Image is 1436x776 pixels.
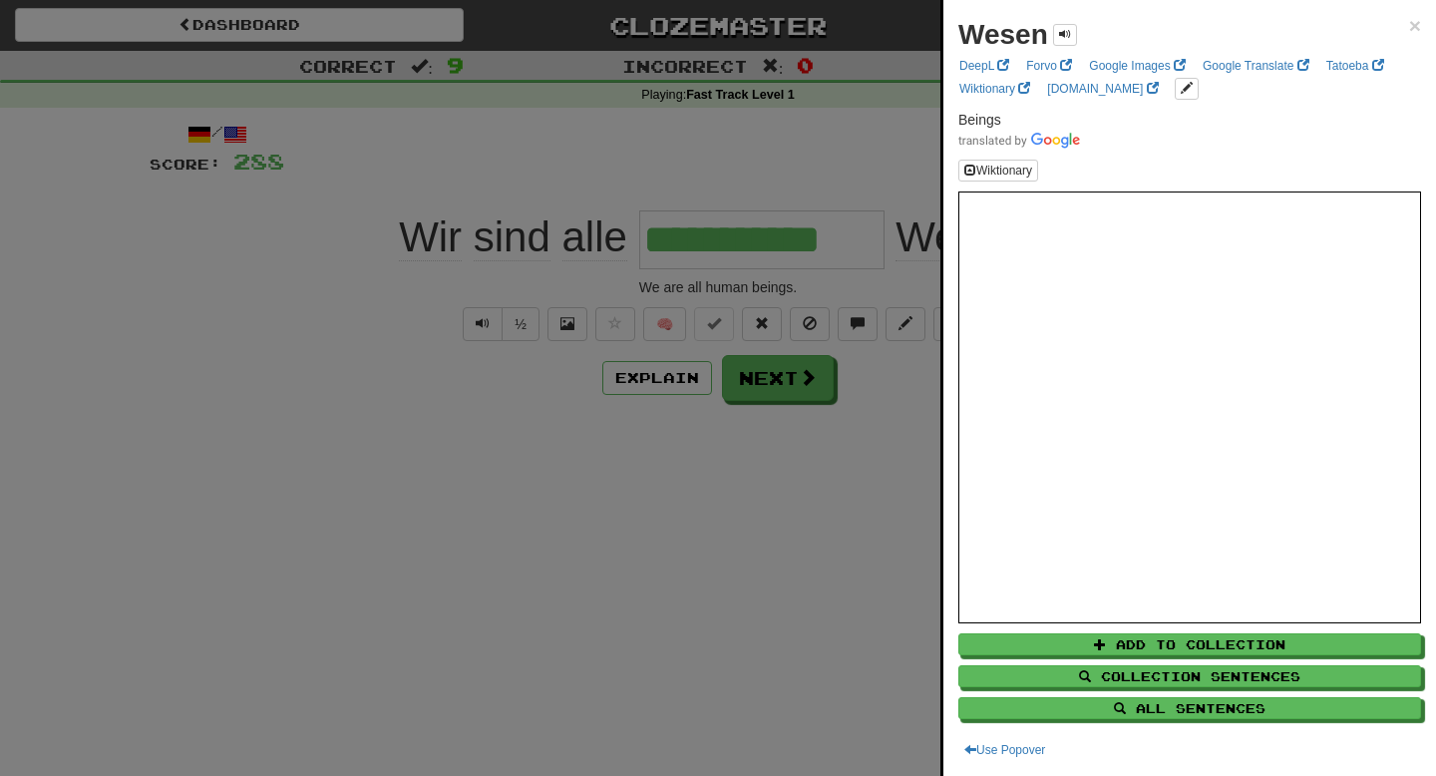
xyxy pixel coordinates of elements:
button: Collection Sentences [958,665,1421,687]
a: Google Images [1083,55,1192,77]
button: edit links [1175,78,1199,100]
button: Add to Collection [958,633,1421,655]
button: All Sentences [958,697,1421,719]
img: Color short [958,133,1080,149]
a: Wiktionary [953,78,1036,100]
button: Wiktionary [958,160,1038,182]
span: × [1409,14,1421,37]
span: Beings [958,112,1001,128]
a: DeepL [953,55,1015,77]
a: [DOMAIN_NAME] [1041,78,1164,100]
button: Close [1409,15,1421,36]
a: Tatoeba [1320,55,1390,77]
a: Google Translate [1197,55,1315,77]
a: Forvo [1020,55,1078,77]
strong: Wesen [958,19,1048,50]
button: Use Popover [958,739,1051,761]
